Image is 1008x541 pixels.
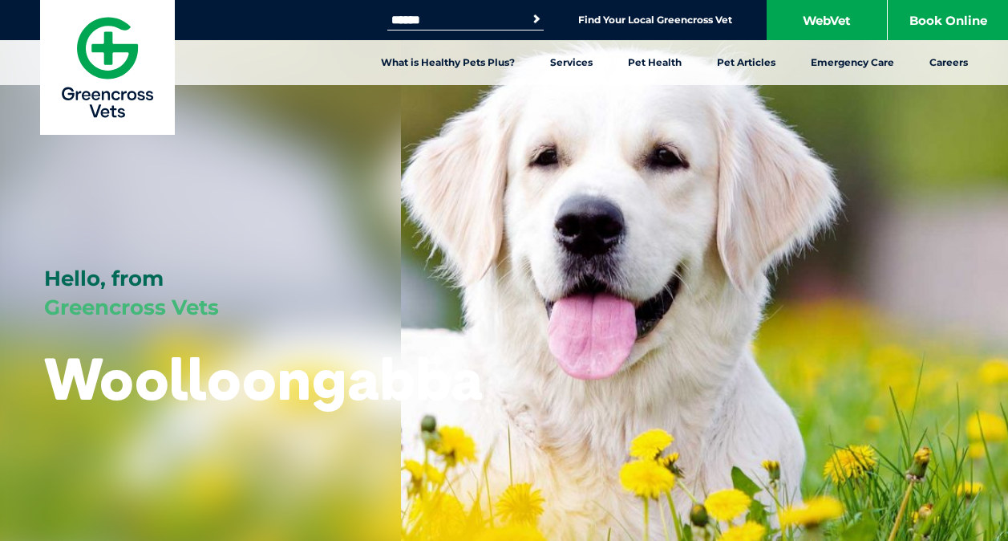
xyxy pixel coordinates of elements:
[44,295,219,320] span: Greencross Vets
[578,14,732,26] a: Find Your Local Greencross Vet
[532,40,610,85] a: Services
[912,40,986,85] a: Careers
[363,40,532,85] a: What is Healthy Pets Plus?
[793,40,912,85] a: Emergency Care
[44,347,483,410] h1: Woolloongabba
[610,40,699,85] a: Pet Health
[44,266,164,291] span: Hello, from
[528,11,544,27] button: Search
[699,40,793,85] a: Pet Articles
